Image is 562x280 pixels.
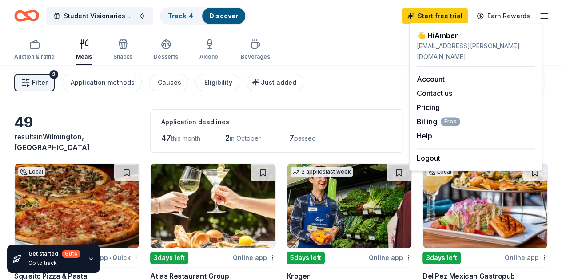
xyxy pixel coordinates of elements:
[417,88,452,99] button: Contact us
[247,74,303,91] button: Just added
[233,252,276,263] div: Online app
[154,35,178,65] button: Desserts
[441,117,460,126] span: Free
[46,7,153,25] button: Student Visionaries Campaign Workshop ([US_STATE])
[14,131,140,153] div: results
[113,53,132,60] div: Snacks
[417,103,440,112] a: Pricing
[505,252,548,263] div: Online app
[18,167,45,176] div: Local
[422,252,461,264] div: 3 days left
[471,8,535,24] a: Earn Rewards
[417,30,535,41] div: 👋 Hi Amber
[417,116,460,127] button: BillingFree
[28,250,80,258] div: Get started
[423,164,547,248] img: Image for Del Pez Mexican Gastropub
[287,164,411,248] img: Image for Kroger
[154,53,178,60] div: Desserts
[417,130,432,141] button: Help
[158,77,181,88] div: Causes
[225,133,230,142] span: 2
[15,164,139,248] img: Image for Squisito Pizza & Pasta
[28,260,80,267] div: Go to track
[14,5,39,26] a: Home
[14,35,55,65] button: Auction & raffle
[151,164,275,248] img: Image for Atlas Restaurant Group
[209,12,238,20] a: Discover
[49,70,58,79] div: 2
[14,114,140,131] div: 49
[76,53,92,60] div: Meals
[289,133,294,142] span: 7
[426,167,453,176] div: Local
[230,134,261,142] span: in October
[160,7,246,25] button: Track· 4Discover
[150,252,188,264] div: 3 days left
[199,53,219,60] div: Alcohol
[195,74,239,91] button: Eligibility
[171,134,200,142] span: this month
[417,75,445,83] a: Account
[62,74,142,91] button: Application methods
[64,11,135,21] span: Student Visionaries Campaign Workshop ([US_STATE])
[369,252,412,263] div: Online app
[204,77,232,88] div: Eligibility
[417,41,535,62] div: [EMAIL_ADDRESS][PERSON_NAME][DOMAIN_NAME]
[199,35,219,65] button: Alcohol
[294,134,316,142] span: passed
[14,74,55,91] button: Filter2
[161,133,171,142] span: 47
[71,77,135,88] div: Application methods
[14,132,90,152] span: Wilmington, [GEOGRAPHIC_DATA]
[14,132,90,152] span: in
[62,250,80,258] div: 60 %
[168,12,193,20] a: Track· 4
[149,74,188,91] button: Causes
[402,8,468,24] a: Start free trial
[14,53,55,60] div: Auction & raffle
[76,35,92,65] button: Meals
[417,116,460,127] span: Billing
[417,153,440,163] button: Logout
[261,79,296,86] span: Just added
[161,117,392,127] div: Application deadlines
[32,77,48,88] span: Filter
[241,53,270,60] div: Beverages
[241,35,270,65] button: Beverages
[287,252,325,264] div: 5 days left
[291,167,353,177] div: 2 applies last week
[113,35,132,65] button: Snacks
